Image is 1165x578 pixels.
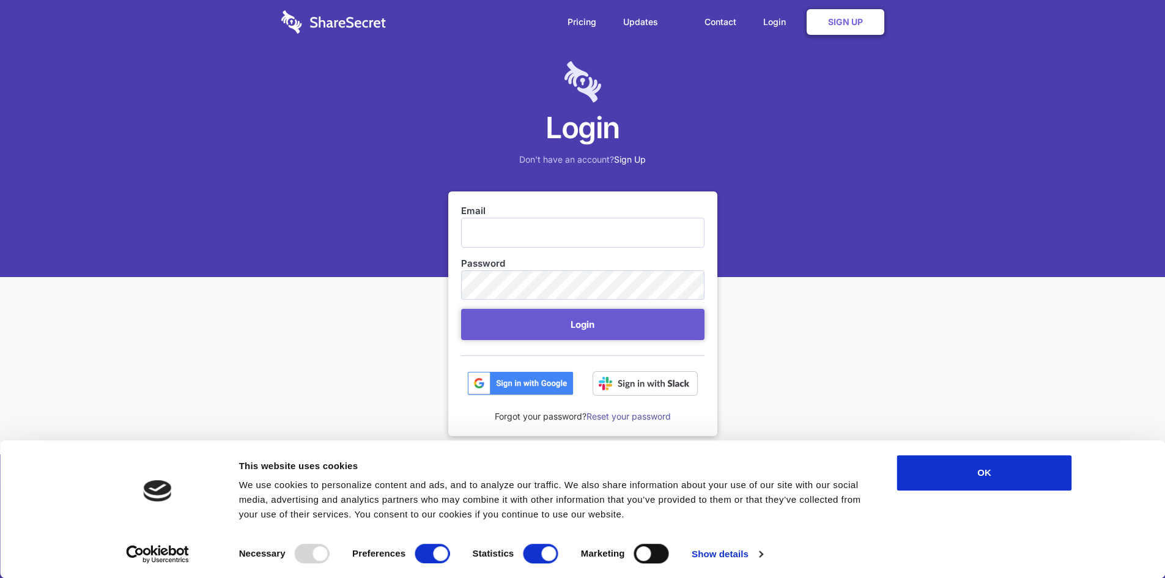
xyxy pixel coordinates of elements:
button: OK [897,455,1072,491]
strong: Marketing [581,548,625,558]
label: Password [461,257,705,270]
button: Login [461,309,705,340]
strong: Preferences [352,548,405,558]
div: This website uses cookies [239,459,870,473]
label: Email [461,204,705,218]
img: btn_google_signin_dark_normal_web@2x-02e5a4921c5dab0481f19210d7229f84a41d9f18e5bdafae021273015eeb... [467,371,574,396]
strong: Statistics [473,548,514,558]
img: logo-lt-purple-60x68@2x-c671a683ea72a1d466fb5d642181eefbee81c4e10ba9aed56c8e1d7e762e8086.png [564,61,601,103]
a: Reset your password [586,411,671,421]
a: Login [751,3,804,41]
a: Usercentrics Cookiebot - opens in a new window [104,545,211,563]
a: Pricing [555,3,608,41]
a: Sign Up [614,154,646,165]
strong: Necessary [239,548,286,558]
a: Contact [692,3,749,41]
a: Show details [692,545,763,563]
div: We use cookies to personalize content and ads, and to analyze our traffic. We also share informat... [239,478,870,522]
img: logo-wordmark-white-trans-d4663122ce5f474addd5e946df7df03e33cb6a1c49d2221995e7729f52c070b2.svg [281,10,386,34]
div: Forgot your password? [461,396,705,423]
img: Sign in with Slack [593,371,698,396]
img: logo [144,480,172,502]
a: Sign Up [807,9,884,35]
